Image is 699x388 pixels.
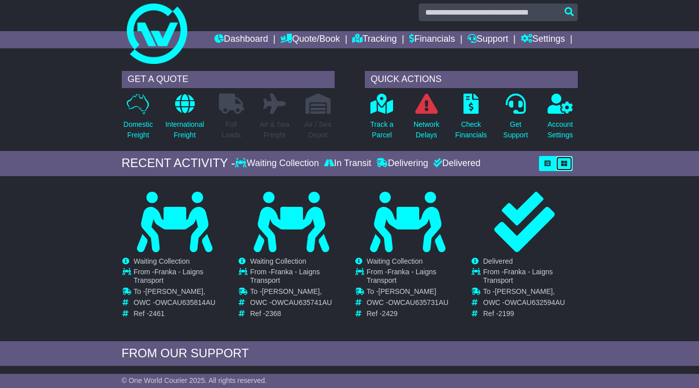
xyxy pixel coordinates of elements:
div: Waiting Collection [235,158,321,169]
td: From - [250,268,344,287]
span: Waiting Collection [250,257,306,265]
td: To - [250,287,344,298]
span: [PERSON_NAME] [378,287,436,295]
span: © One World Courier 2025. All rights reserved. [122,376,267,384]
a: NetworkDelays [413,93,440,146]
span: [PERSON_NAME], [495,287,555,295]
a: Dashboard [214,31,268,48]
div: Delivering [374,158,431,169]
td: OWC - [483,298,577,309]
span: 2199 [498,309,514,318]
td: Ref - [367,309,461,318]
div: FROM OUR SUPPORT [122,346,578,361]
a: Track aParcel [370,93,394,146]
span: Franka - Laigns Transport [134,268,204,284]
span: 2461 [149,309,165,318]
p: Get Support [503,119,528,140]
a: DomesticFreight [123,93,153,146]
div: Keywords by Traffic [113,59,166,66]
span: OWCAU632594AU [505,298,565,306]
a: Quote/Book [280,31,340,48]
a: InternationalFreight [165,93,204,146]
td: To - [134,287,228,298]
div: In Transit [322,158,374,169]
td: Ref - [134,309,228,318]
td: To - [367,287,461,298]
p: Air / Sea Depot [304,119,332,140]
span: [PERSON_NAME], [262,287,322,295]
span: 2368 [265,309,281,318]
span: OWCAU635731AU [388,298,448,306]
a: Support [468,31,508,48]
div: QUICK ACTIONS [365,71,578,88]
img: tab_keywords_by_traffic_grey.svg [102,58,110,66]
td: Ref - [250,309,344,318]
div: Delivered [431,158,481,169]
p: Account Settings [548,119,573,140]
p: Network Delays [414,119,439,140]
span: [PERSON_NAME], [145,287,205,295]
div: GET A QUOTE [122,71,335,88]
span: Waiting Collection [367,257,423,265]
td: From - [367,268,461,287]
p: Domestic Freight [123,119,152,140]
p: Full Loads [219,119,244,140]
td: To - [483,287,577,298]
p: Air & Sea Freight [260,119,289,140]
span: Delivered [483,257,513,265]
p: Check Financials [455,119,487,140]
span: OWCAU635814AU [155,298,215,306]
div: v 4.0.25 [28,16,49,24]
div: Domain Overview [40,59,90,66]
td: OWC - [367,298,461,309]
td: OWC - [250,298,344,309]
div: Domain: [DOMAIN_NAME] [26,26,111,34]
td: From - [483,268,577,287]
a: Settings [521,31,565,48]
td: From - [134,268,228,287]
a: CheckFinancials [454,93,487,146]
img: logo_orange.svg [16,16,24,24]
img: tab_domain_overview_orange.svg [29,58,37,66]
a: Financials [409,31,455,48]
div: RECENT ACTIVITY - [122,156,236,171]
p: International Freight [165,119,204,140]
a: AccountSettings [547,93,574,146]
span: Franka - Laigns Transport [250,268,320,284]
span: Franka - Laigns Transport [367,268,437,284]
a: Tracking [352,31,397,48]
td: OWC - [134,298,228,309]
td: Ref - [483,309,577,318]
span: OWCAU635741AU [272,298,332,306]
span: Waiting Collection [134,257,190,265]
span: 2429 [382,309,398,318]
p: Track a Parcel [370,119,394,140]
span: Franka - Laigns Transport [483,268,553,284]
a: GetSupport [503,93,528,146]
img: website_grey.svg [16,26,24,34]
